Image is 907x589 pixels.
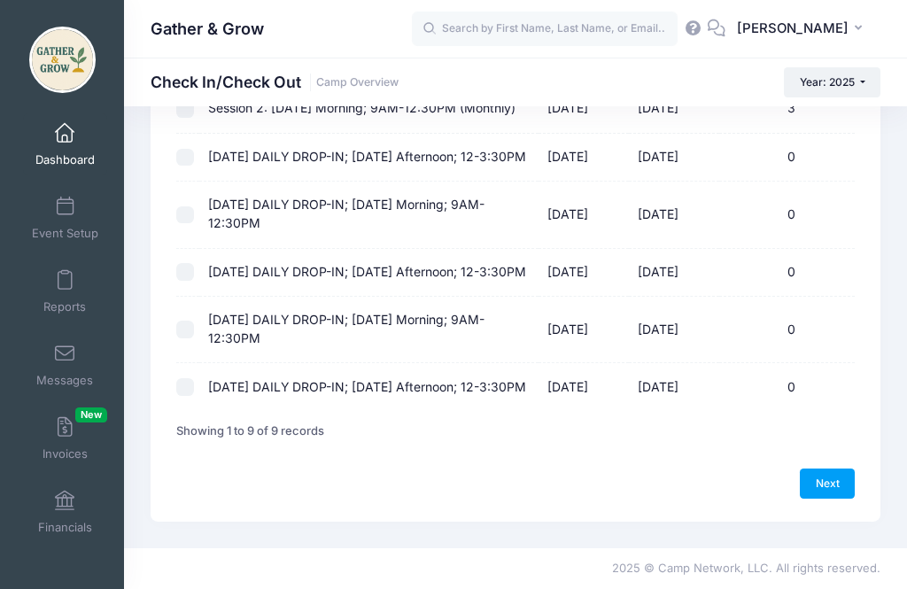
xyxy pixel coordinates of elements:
[316,76,399,89] a: Camp Overview
[36,373,93,388] span: Messages
[23,260,107,322] a: Reports
[539,297,629,363] td: [DATE]
[412,12,678,47] input: Search by First Name, Last Name, or Email...
[23,407,107,469] a: InvoicesNew
[43,299,86,314] span: Reports
[612,561,880,575] span: 2025 © Camp Network, LLC. All rights reserved.
[23,481,107,543] a: Financials
[719,363,855,410] td: 0
[629,297,719,363] td: [DATE]
[199,134,539,182] td: [DATE] DAILY DROP-IN; [DATE] Afternoon; 12-3:30PM
[539,249,629,297] td: [DATE]
[32,226,98,241] span: Event Setup
[629,134,719,182] td: [DATE]
[23,113,107,175] a: Dashboard
[539,363,629,410] td: [DATE]
[737,19,849,38] span: [PERSON_NAME]
[38,520,92,535] span: Financials
[719,182,855,248] td: 0
[800,75,855,89] span: Year: 2025
[629,363,719,410] td: [DATE]
[199,249,539,297] td: [DATE] DAILY DROP-IN; [DATE] Afternoon; 12-3:30PM
[23,334,107,396] a: Messages
[784,67,880,97] button: Year: 2025
[539,134,629,182] td: [DATE]
[23,187,107,249] a: Event Setup
[719,134,855,182] td: 0
[800,469,855,499] a: Next
[75,407,107,422] span: New
[539,182,629,248] td: [DATE]
[43,446,88,461] span: Invoices
[719,297,855,363] td: 0
[35,152,95,167] span: Dashboard
[719,85,855,133] td: 3
[719,249,855,297] td: 0
[629,182,719,248] td: [DATE]
[199,182,539,248] td: [DATE] DAILY DROP-IN; [DATE] Morning; 9AM-12:30PM
[199,85,539,133] td: Session 2: [DATE] Morning; 9AM-12:30PM (Monthly)
[629,249,719,297] td: [DATE]
[176,411,324,452] div: Showing 1 to 9 of 9 records
[151,73,399,91] h1: Check In/Check Out
[629,85,719,133] td: [DATE]
[29,27,96,93] img: Gather & Grow
[199,363,539,410] td: [DATE] DAILY DROP-IN; [DATE] Afternoon; 12-3:30PM
[199,297,539,363] td: [DATE] DAILY DROP-IN; [DATE] Morning; 9AM-12:30PM
[725,9,880,50] button: [PERSON_NAME]
[151,9,264,50] h1: Gather & Grow
[539,85,629,133] td: [DATE]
